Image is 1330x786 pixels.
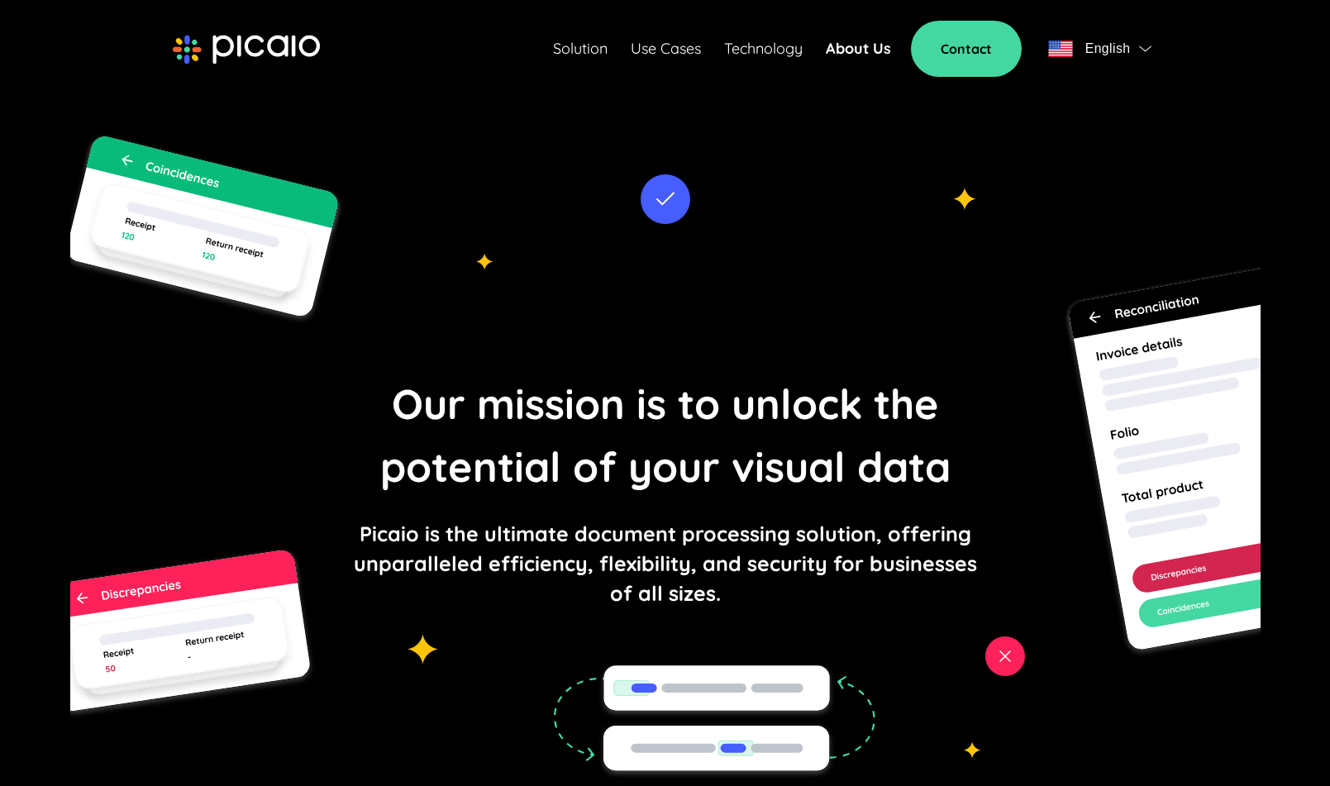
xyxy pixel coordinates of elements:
a: Use Cases [631,37,701,60]
a: Solution [553,37,608,60]
img: flag [1139,45,1151,52]
p: Our mission is to unlock the potential of your visual data [380,373,951,498]
button: flagEnglishflag [1042,32,1158,65]
a: About Us [826,37,891,60]
img: flag [1048,40,1073,57]
span: English [1085,37,1131,60]
a: Contact [911,21,1022,77]
img: picaio-logo [173,35,320,64]
p: Picaio is the ultimate document processing solution, offering unparalleled efficiency, flexibilit... [354,519,977,608]
a: Technology [724,37,803,60]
